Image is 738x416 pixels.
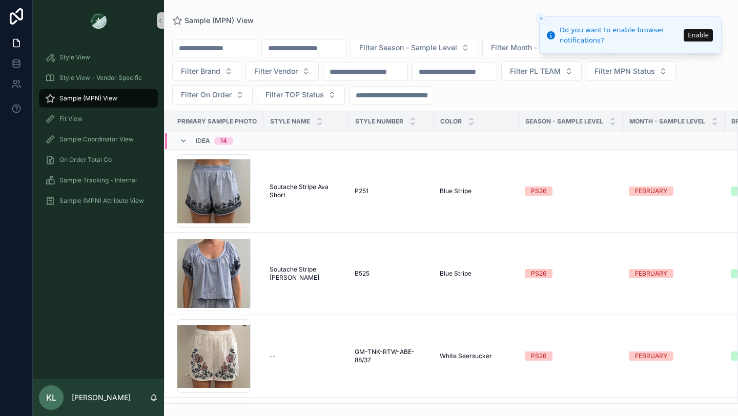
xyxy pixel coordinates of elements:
[39,192,158,210] a: Sample (MPN) Attribute View
[59,94,117,102] span: Sample (MPN) View
[560,25,681,45] div: Do you want to enable browser notifications?
[196,137,210,145] span: Idea
[39,48,158,67] a: Style View
[59,115,83,123] span: Fit View
[270,352,342,360] a: --
[59,53,90,61] span: Style View
[629,351,719,361] a: FEBRUARY
[270,183,342,199] a: Soutache Stripe Ava Short
[39,171,158,190] a: Sample Tracking - Internal
[39,130,158,149] a: Sample Coordinator View
[172,15,254,26] a: Sample (MPN) View
[46,391,56,404] span: KL
[172,85,253,105] button: Select Button
[355,269,427,278] a: B525
[510,66,561,76] span: Filter PL TEAM
[594,66,655,76] span: Filter MPN Status
[491,43,585,53] span: Filter Month - Sample Level
[440,352,512,360] a: White Seersucker
[355,348,427,364] a: GM-TNK-RTW-ABE-88/37
[355,269,370,278] span: B525
[684,29,713,41] button: Enable
[245,61,319,81] button: Select Button
[536,13,546,24] button: Close toast
[586,61,676,81] button: Select Button
[254,66,298,76] span: Filter Vendor
[482,38,606,57] button: Select Button
[181,66,220,76] span: Filter Brand
[359,43,457,53] span: Filter Season - Sample Level
[629,269,719,278] a: FEBRUARY
[59,74,142,82] span: Style View - Vendor Specific
[270,117,310,126] span: Style Name
[90,12,107,29] img: App logo
[351,38,478,57] button: Select Button
[172,61,241,81] button: Select Button
[440,187,471,195] span: Blue Stripe
[635,351,667,361] div: FEBRUARY
[177,117,257,126] span: PRIMARY SAMPLE PHOTO
[39,69,158,87] a: Style View - Vendor Specific
[39,110,158,128] a: Fit View
[501,61,582,81] button: Select Button
[440,117,462,126] span: Color
[270,352,276,360] span: --
[39,89,158,108] a: Sample (MPN) View
[59,135,134,143] span: Sample Coordinator View
[355,117,403,126] span: Style Number
[257,85,345,105] button: Select Button
[635,269,667,278] div: FEBRUARY
[39,151,158,169] a: On Order Total Co
[635,186,667,196] div: FEBRUARY
[33,41,164,223] div: scrollable content
[184,15,254,26] span: Sample (MPN) View
[270,265,342,282] a: Soutache Stripe [PERSON_NAME]
[440,187,512,195] a: Blue Stripe
[525,269,617,278] a: PS26
[531,351,546,361] div: PS26
[72,392,131,403] p: [PERSON_NAME]
[525,117,603,126] span: Season - Sample Level
[531,186,546,196] div: PS26
[440,352,492,360] span: White Seersucker
[59,176,137,184] span: Sample Tracking - Internal
[355,187,427,195] a: P251
[440,269,471,278] span: Blue Stripe
[531,269,546,278] div: PS26
[355,187,368,195] span: P251
[181,90,232,100] span: Filter On Order
[220,137,227,145] div: 14
[59,197,144,205] span: Sample (MPN) Attribute View
[629,117,705,126] span: MONTH - SAMPLE LEVEL
[265,90,324,100] span: Filter TOP Status
[59,156,112,164] span: On Order Total Co
[525,186,617,196] a: PS26
[440,269,512,278] a: Blue Stripe
[525,351,617,361] a: PS26
[629,186,719,196] a: FEBRUARY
